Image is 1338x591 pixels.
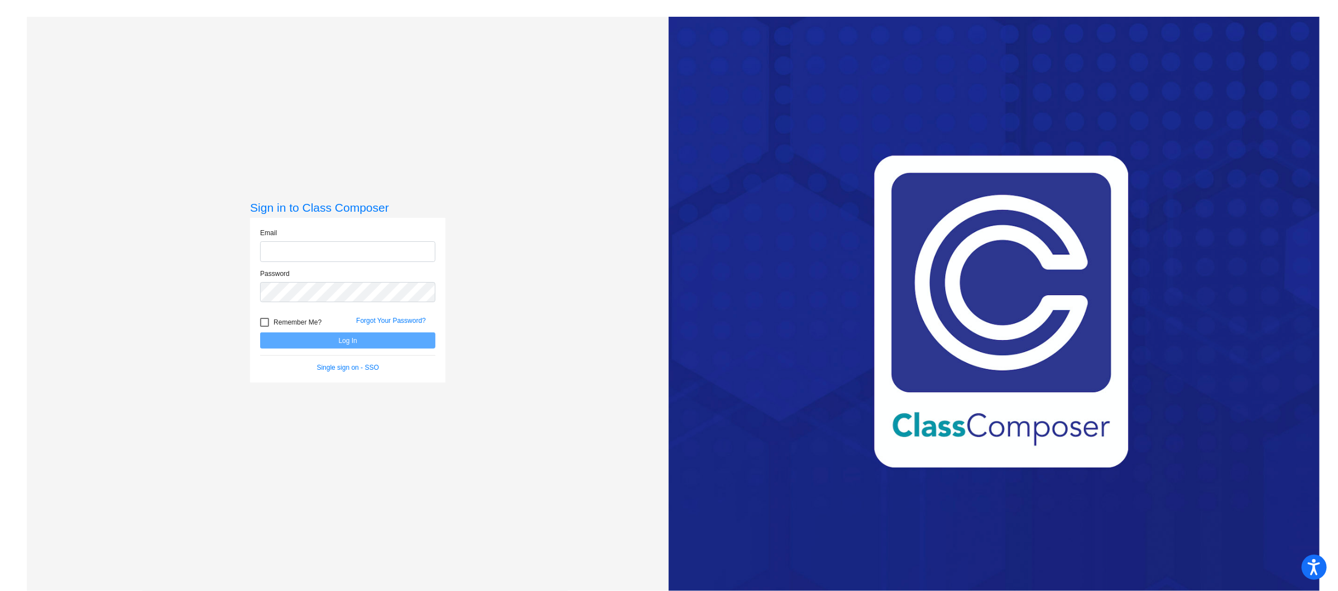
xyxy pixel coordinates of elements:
h3: Sign in to Class Composer [250,201,445,215]
label: Password [260,269,290,279]
a: Single sign on - SSO [317,364,379,371]
button: Log In [260,332,435,349]
a: Forgot Your Password? [356,317,426,325]
label: Email [260,228,277,238]
span: Remember Me? [274,316,322,329]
